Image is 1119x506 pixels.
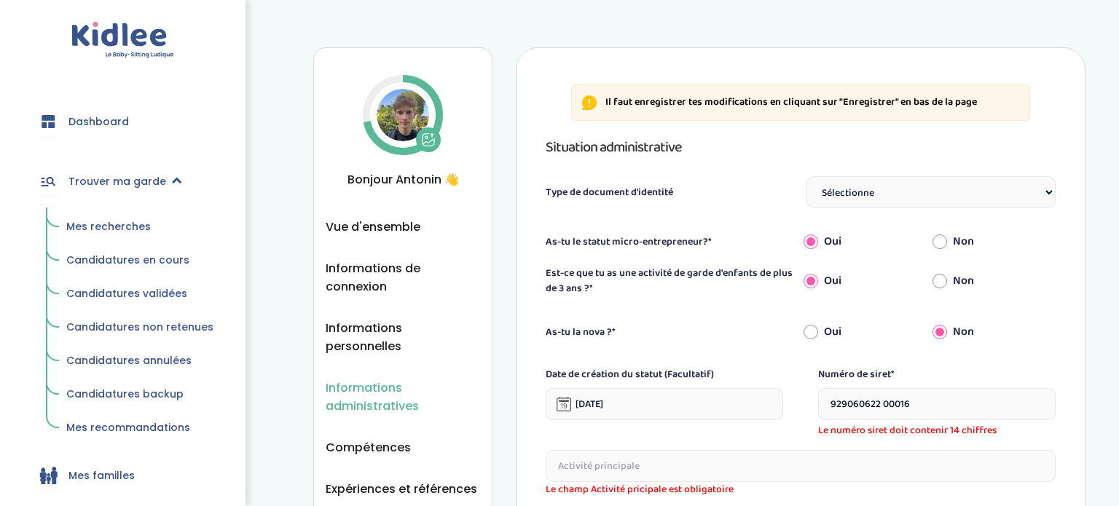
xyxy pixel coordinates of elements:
span: Le champ Activité pricipale est obligatoire [546,482,1056,497]
label: As-tu le statut micro-entrepreneur?* [546,234,798,250]
span: Trouver ma garde [68,174,166,189]
h3: Situation administrative [546,135,1056,159]
a: Mes familles [22,449,224,502]
p: Il faut enregistrer tes modifications en cliquant sur "Enregistrer" en bas de la page [605,95,977,110]
span: Bonjour Antonin 👋 [326,170,480,189]
a: Mes recommandations [56,414,224,442]
label: Non [953,233,974,250]
button: Vue d'ensemble [326,218,420,236]
input: Siret [818,388,1056,420]
span: Candidatures annulées [66,353,192,368]
label: Oui [824,272,841,290]
span: Dashboard [68,114,129,130]
button: Expériences et références [326,480,477,498]
label: As-tu la nova ?* [546,325,798,340]
label: Non [953,272,974,290]
span: Le numéro siret doit contenir 14 chiffres [818,423,1056,438]
span: Candidatures validées [66,286,187,301]
label: Est-ce que tu as une activité de garde d'enfants de plus de 3 ans ?* [546,266,798,296]
a: Candidatures backup [56,381,224,408]
label: Oui [824,233,841,250]
label: Oui [824,323,841,341]
a: Trouver ma garde [22,155,224,207]
label: Numéro de siret* [818,367,1056,382]
button: Informations personnelles [326,319,480,355]
a: Mes recherches [56,213,224,241]
a: Candidatures non retenues [56,314,224,341]
a: Candidatures en cours [56,247,224,274]
img: logo.svg [71,22,174,59]
button: Informations de connexion [326,259,480,296]
label: Non [953,323,974,341]
a: Candidatures validées [56,280,224,308]
img: Avatar [377,89,429,141]
button: Compétences [326,438,411,456]
a: Dashboard [22,95,224,148]
input: Date [546,388,783,420]
a: Candidatures annulées [56,347,224,375]
span: Mes recommandations [66,420,190,435]
label: Date de création du statut (Facultatif) [546,367,783,382]
span: Candidatures en cours [66,253,189,267]
input: Activité principale [546,450,1056,482]
span: Mes familles [68,468,135,483]
span: Candidatures backup [66,387,184,401]
span: Candidatures non retenues [66,320,213,334]
label: Type de document d'identité [546,185,673,200]
span: Mes recherches [66,219,151,234]
button: Informations administratives [326,379,480,415]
